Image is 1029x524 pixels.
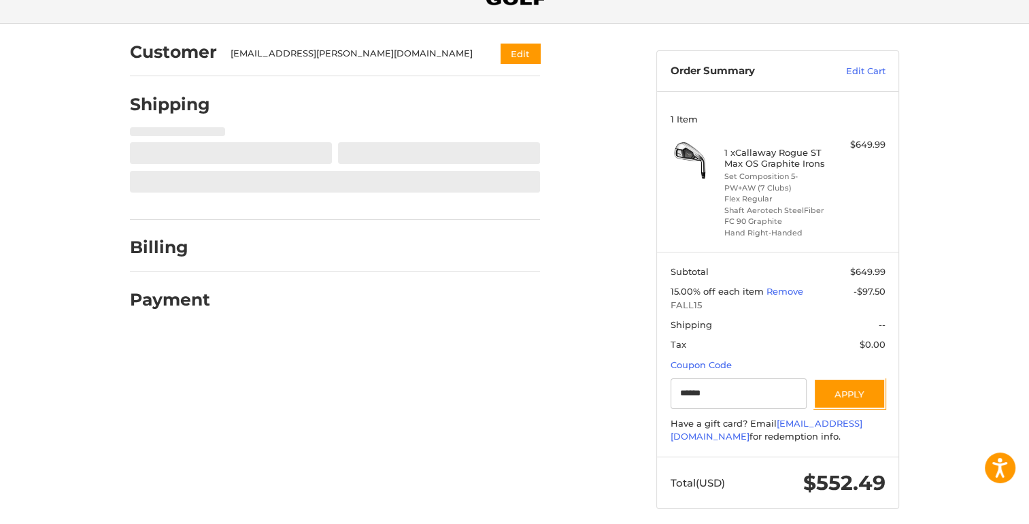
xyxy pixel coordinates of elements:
[724,171,828,193] li: Set Composition 5-PW+AW (7 Clubs)
[813,378,885,409] button: Apply
[671,299,885,312] span: FALL15
[671,266,709,277] span: Subtotal
[671,417,885,444] div: Have a gift card? Email for redemption info.
[130,42,217,63] h2: Customer
[671,286,766,297] span: 15.00% off each item
[879,319,885,330] span: --
[803,470,885,495] span: $552.49
[671,339,686,350] span: Tax
[130,289,210,310] h2: Payment
[231,47,475,61] div: [EMAIL_ADDRESS][PERSON_NAME][DOMAIN_NAME]
[850,266,885,277] span: $649.99
[724,193,828,205] li: Flex Regular
[724,147,828,169] h4: 1 x Callaway Rogue ST Max OS Graphite Irons
[860,339,885,350] span: $0.00
[766,286,803,297] a: Remove
[130,237,209,258] h2: Billing
[671,319,712,330] span: Shipping
[854,286,885,297] span: -$97.50
[832,138,885,152] div: $649.99
[130,94,210,115] h2: Shipping
[671,65,817,78] h3: Order Summary
[671,378,807,409] input: Gift Certificate or Coupon Code
[817,65,885,78] a: Edit Cart
[724,227,828,239] li: Hand Right-Handed
[671,359,732,370] a: Coupon Code
[724,205,828,227] li: Shaft Aerotech SteelFiber FC 90 Graphite
[501,44,540,63] button: Edit
[671,114,885,125] h3: 1 Item
[671,476,725,489] span: Total (USD)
